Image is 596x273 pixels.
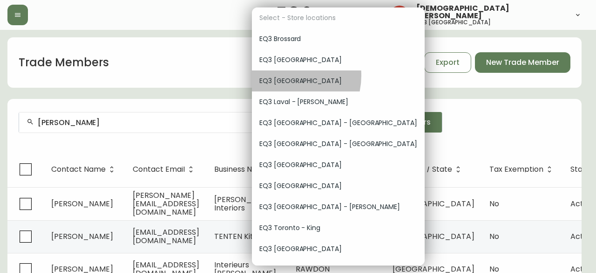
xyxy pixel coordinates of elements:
div: EQ3 Brossard [252,28,425,49]
span: EQ3 [GEOGRAPHIC_DATA] [259,181,417,191]
span: EQ3 [GEOGRAPHIC_DATA] [259,55,417,65]
div: EQ3 [GEOGRAPHIC_DATA] [252,175,425,196]
span: EQ3 [GEOGRAPHIC_DATA] [259,160,417,170]
div: EQ3 [GEOGRAPHIC_DATA] - [GEOGRAPHIC_DATA] [252,133,425,154]
div: EQ3 [GEOGRAPHIC_DATA] [252,238,425,259]
span: EQ3 Laval - [PERSON_NAME] [259,97,417,107]
span: EQ3 Toronto - King [259,223,417,233]
div: EQ3 [GEOGRAPHIC_DATA] - [PERSON_NAME] [252,196,425,217]
span: EQ3 [GEOGRAPHIC_DATA] [259,244,417,254]
span: EQ3 [GEOGRAPHIC_DATA] [259,76,417,86]
span: EQ3 [GEOGRAPHIC_DATA] - [PERSON_NAME] [259,202,417,212]
span: EQ3 [GEOGRAPHIC_DATA] - [GEOGRAPHIC_DATA] [259,139,417,149]
div: EQ3 [GEOGRAPHIC_DATA] [252,154,425,175]
span: EQ3 Brossard [259,34,417,44]
div: EQ3 [GEOGRAPHIC_DATA] - [GEOGRAPHIC_DATA] [252,112,425,133]
div: EQ3 [GEOGRAPHIC_DATA] [252,49,425,70]
div: EQ3 Toronto - King [252,217,425,238]
span: EQ3 [GEOGRAPHIC_DATA] - [GEOGRAPHIC_DATA] [259,118,417,128]
div: EQ3 [GEOGRAPHIC_DATA] [252,70,425,91]
div: EQ3 Laval - [PERSON_NAME] [252,91,425,112]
